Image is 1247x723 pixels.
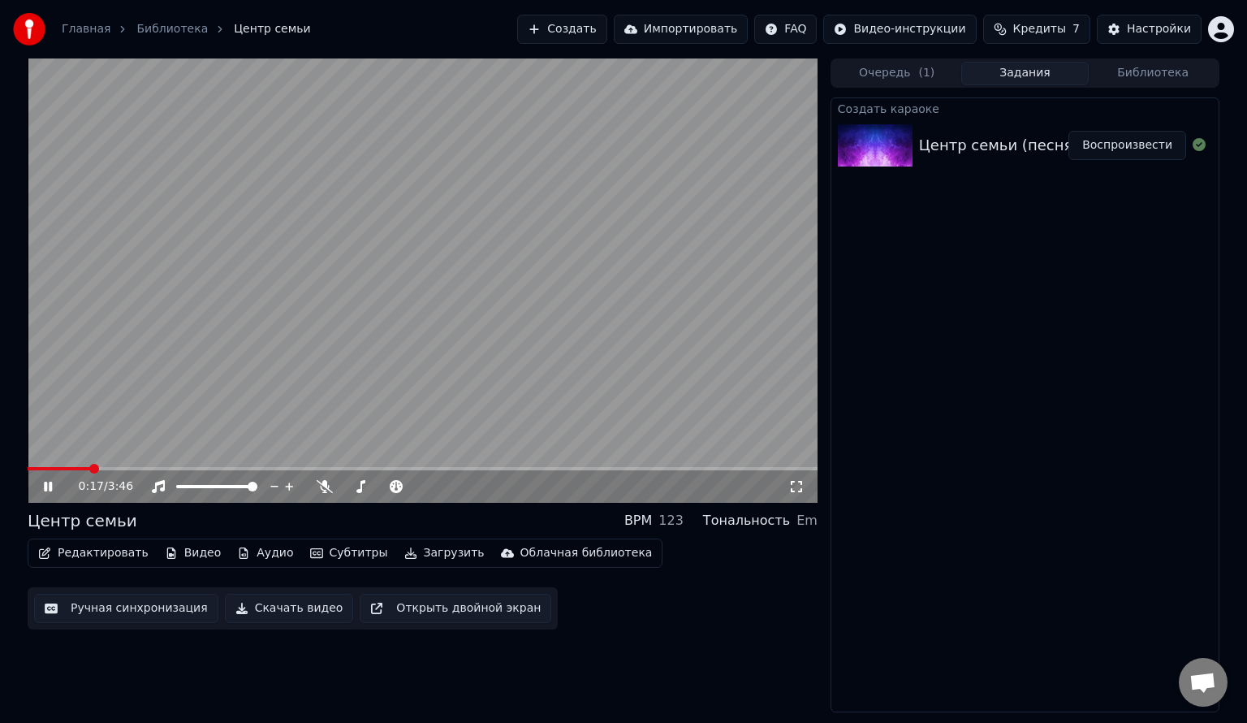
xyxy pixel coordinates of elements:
[919,134,1116,157] div: Центр семьи (песня) mp3
[79,478,104,495] span: 0:17
[32,542,155,565] button: Редактировать
[79,478,118,495] div: /
[831,98,1219,118] div: Создать караоке
[624,511,652,530] div: BPM
[13,13,45,45] img: youka
[1127,21,1191,37] div: Настройки
[108,478,133,495] span: 3:46
[234,21,310,37] span: Центр семьи
[918,65,934,81] span: ( 1 )
[304,542,395,565] button: Субтитры
[703,511,790,530] div: Тональность
[517,15,606,44] button: Создать
[796,511,818,530] div: Em
[360,594,551,623] button: Открыть двойной экран
[1013,21,1066,37] span: Кредиты
[520,545,653,561] div: Облачная библиотека
[225,594,354,623] button: Скачать видео
[1072,21,1080,37] span: 7
[62,21,311,37] nav: breadcrumb
[614,15,749,44] button: Импортировать
[136,21,208,37] a: Библиотека
[62,21,110,37] a: Главная
[1097,15,1202,44] button: Настройки
[658,511,684,530] div: 123
[754,15,817,44] button: FAQ
[823,15,976,44] button: Видео-инструкции
[1179,658,1228,707] div: Открытый чат
[1068,131,1186,160] button: Воспроизвести
[158,542,228,565] button: Видео
[1089,62,1217,85] button: Библиотека
[833,62,961,85] button: Очередь
[34,594,218,623] button: Ручная синхронизация
[398,542,491,565] button: Загрузить
[28,509,137,532] div: Центр семьи
[961,62,1090,85] button: Задания
[231,542,300,565] button: Аудио
[983,15,1090,44] button: Кредиты7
